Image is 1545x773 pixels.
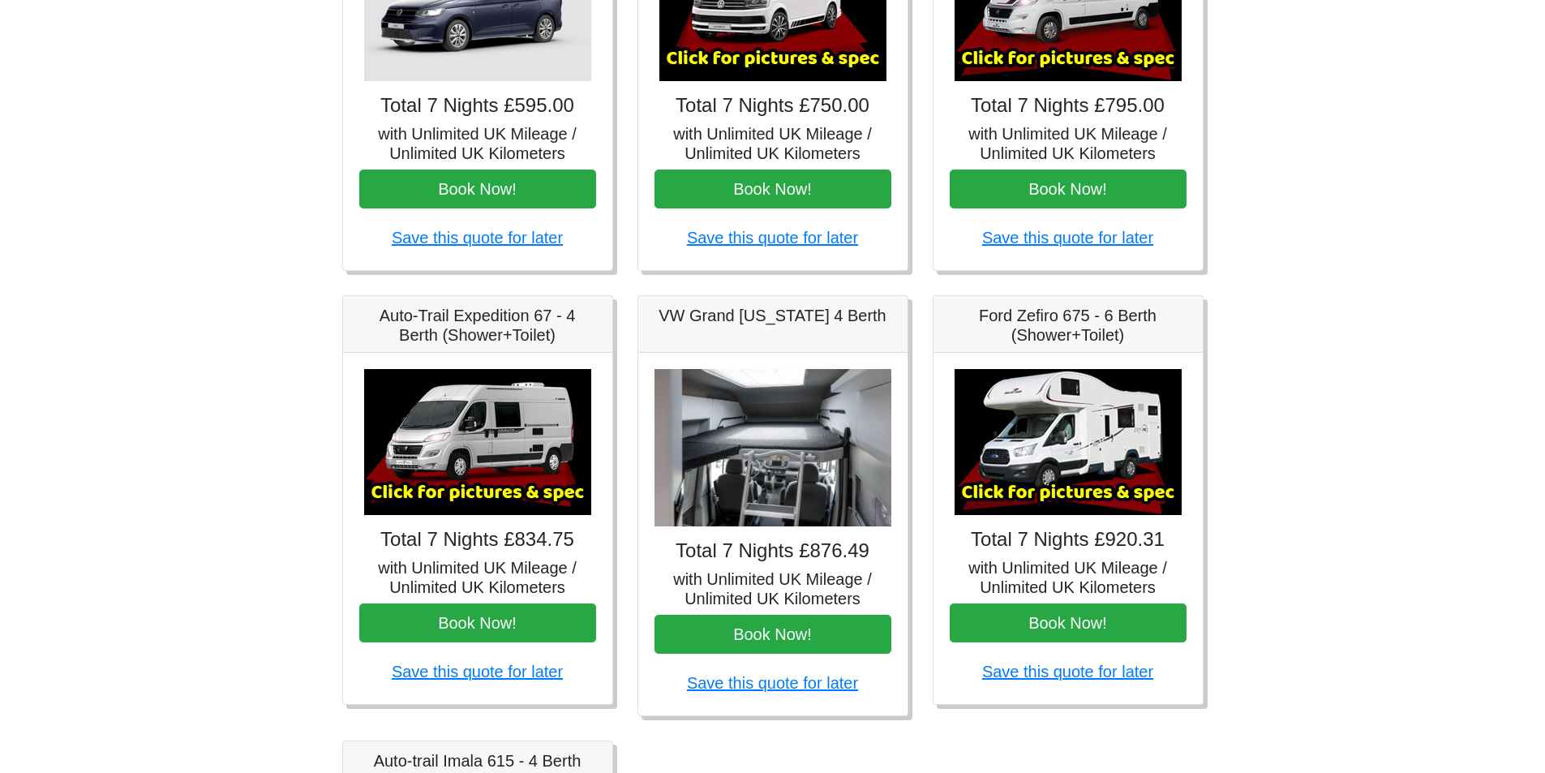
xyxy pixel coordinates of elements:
button: Book Now! [654,170,891,208]
img: VW Grand California 4 Berth [654,369,891,527]
a: Save this quote for later [392,229,563,247]
button: Book Now! [654,615,891,654]
h4: Total 7 Nights £595.00 [359,94,596,118]
a: Save this quote for later [392,663,563,681]
h5: with Unlimited UK Mileage / Unlimited UK Kilometers [950,558,1187,597]
h5: VW Grand [US_STATE] 4 Berth [654,306,891,325]
a: Save this quote for later [687,229,858,247]
button: Book Now! [950,603,1187,642]
img: Ford Zefiro 675 - 6 Berth (Shower+Toilet) [955,369,1182,515]
a: Save this quote for later [982,663,1153,681]
h5: Auto-Trail Expedition 67 - 4 Berth (Shower+Toilet) [359,306,596,345]
h4: Total 7 Nights £750.00 [654,94,891,118]
h5: with Unlimited UK Mileage / Unlimited UK Kilometers [654,569,891,608]
h4: Total 7 Nights £795.00 [950,94,1187,118]
button: Book Now! [950,170,1187,208]
h5: with Unlimited UK Mileage / Unlimited UK Kilometers [359,124,596,163]
h4: Total 7 Nights £876.49 [654,539,891,563]
h4: Total 7 Nights £834.75 [359,528,596,552]
a: Save this quote for later [687,674,858,692]
h5: Auto-trail Imala 615 - 4 Berth [359,751,596,771]
a: Save this quote for later [982,229,1153,247]
h5: with Unlimited UK Mileage / Unlimited UK Kilometers [359,558,596,597]
h5: Ford Zefiro 675 - 6 Berth (Shower+Toilet) [950,306,1187,345]
h5: with Unlimited UK Mileage / Unlimited UK Kilometers [654,124,891,163]
h5: with Unlimited UK Mileage / Unlimited UK Kilometers [950,124,1187,163]
button: Book Now! [359,170,596,208]
h4: Total 7 Nights £920.31 [950,528,1187,552]
img: Auto-Trail Expedition 67 - 4 Berth (Shower+Toilet) [364,369,591,515]
button: Book Now! [359,603,596,642]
